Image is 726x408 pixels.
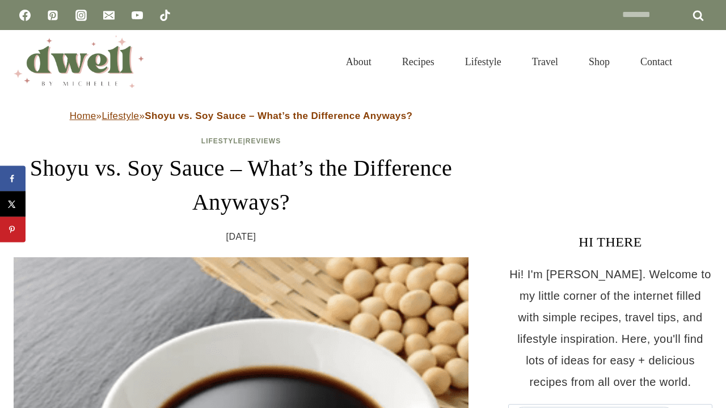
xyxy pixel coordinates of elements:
a: Home [70,110,96,121]
a: Reviews [246,137,281,145]
a: Instagram [70,4,92,27]
a: About [331,42,387,82]
a: Lifestyle [102,110,139,121]
a: Travel [517,42,573,82]
span: | [201,137,281,145]
a: Recipes [387,42,450,82]
nav: Primary Navigation [331,42,687,82]
a: Lifestyle [201,137,243,145]
a: Facebook [14,4,36,27]
img: DWELL by michelle [14,36,144,88]
p: Hi! I'm [PERSON_NAME]. Welcome to my little corner of the internet filled with simple recipes, tr... [508,263,712,393]
time: [DATE] [226,228,256,245]
a: Contact [625,42,687,82]
a: Shop [573,42,625,82]
a: Lifestyle [450,42,517,82]
button: View Search Form [693,52,712,71]
a: Email [98,4,120,27]
a: Pinterest [41,4,64,27]
span: » » [70,110,413,121]
h1: Shoyu vs. Soy Sauce – What’s the Difference Anyways? [14,151,468,219]
a: YouTube [126,4,149,27]
a: TikTok [154,4,176,27]
h3: HI THERE [508,232,712,252]
strong: Shoyu vs. Soy Sauce – What’s the Difference Anyways? [145,110,412,121]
